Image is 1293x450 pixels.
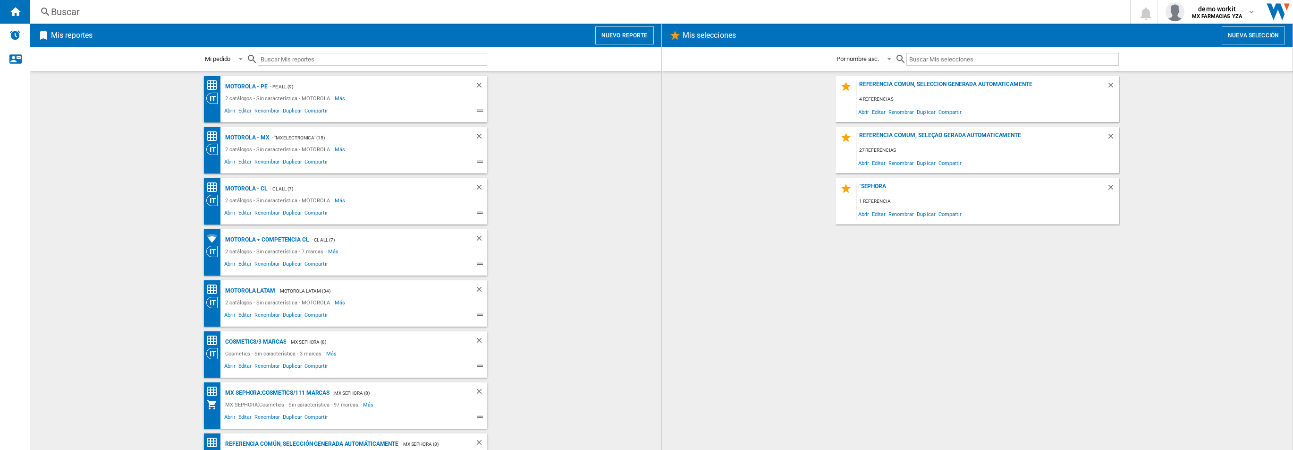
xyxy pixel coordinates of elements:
div: MOTOROLA - PE [223,81,268,93]
span: Duplicar [281,106,303,118]
button: Nuevo reporte [595,26,654,44]
span: Más [335,144,346,155]
div: Matriz de precios [206,130,223,142]
span: Compartir [303,362,329,373]
div: Matriz de precios [206,182,223,193]
div: Por nombre asc. [837,55,879,62]
div: 27 referencias [857,145,1119,156]
span: Abrir [223,260,237,271]
span: Editar [237,260,253,271]
div: MX SEPHORA:Cosmetics/111 marcas [223,387,330,399]
div: Borrar [475,387,487,399]
span: Compartir [303,157,329,169]
div: Cosmetics/3 marcas [223,336,286,348]
input: Buscar Mis reportes [258,53,487,66]
div: Mi pedido [205,55,230,62]
span: Duplicar [915,208,937,220]
span: Renombrar [253,413,281,424]
div: Borrar [475,183,487,195]
h2: Mis selecciones [681,26,738,44]
span: Renombrar [887,156,915,169]
img: alerts-logo.svg [9,29,21,41]
div: - MX SEPHORA (8) [286,336,456,348]
span: Duplicar [281,413,303,424]
div: Referencia común, selección generada automáticamente [857,81,1107,94]
div: Borrar [1107,132,1119,145]
div: Referência comum, seleção gerada automaticamente [857,132,1107,145]
div: - CL ALL (7) [309,234,456,246]
img: profile.jpg [1166,2,1184,21]
span: Editar [237,311,253,322]
div: - MX SEPHORA (8) [330,387,456,399]
span: Más [326,348,338,359]
div: MOTOROLA - CL [223,183,268,195]
div: MOTOROLA - MX [223,132,270,144]
div: Matriz de precios [206,79,223,91]
span: Editar [237,362,253,373]
span: Editar [237,157,253,169]
div: Matriz de precios [206,437,223,449]
span: Renombrar [253,311,281,322]
span: Editar [870,156,887,169]
span: Compartir [303,413,329,424]
div: Cosmetics - Sin característica - 3 marcas [223,348,326,359]
span: Compartir [937,105,963,118]
div: ´sephora [857,183,1107,196]
div: Visión Categoría [206,93,223,104]
div: Cobertura de marcas [206,233,223,244]
span: Duplicar [281,208,303,220]
span: Más [335,297,346,308]
span: Compartir [303,106,329,118]
div: Borrar [475,336,487,348]
div: Visión Categoría [206,246,223,257]
div: Visión Categoría [206,297,223,308]
span: Abrir [223,208,237,220]
span: Duplicar [915,156,937,169]
span: Editar [237,106,253,118]
span: Renombrar [253,260,281,271]
div: - PE ALL (9) [268,81,456,93]
span: Editar [870,208,887,220]
span: Duplicar [281,260,303,271]
span: Compartir [937,156,963,169]
span: Abrir [223,362,237,373]
div: Referencia común, selección generada automáticamente [223,438,398,450]
span: Abrir [223,157,237,169]
div: 1 referencia [857,196,1119,208]
div: 2 catálogos - Sin característica - MOTOROLA [223,93,335,104]
span: Duplicar [281,311,303,322]
h2: Mis reportes [49,26,94,44]
span: Más [335,93,346,104]
div: Matriz de precios [206,335,223,346]
span: Renombrar [253,362,281,373]
span: Abrir [857,156,871,169]
div: - MX SEPHORA (8) [398,438,456,450]
div: Buscar [51,5,1106,18]
div: Borrar [475,438,487,450]
div: - "MX ELECTRONICA" (15) [270,132,456,144]
div: 2 catálogos - Sin característica - MOTOROLA [223,297,335,308]
span: Abrir [223,413,237,424]
div: - CL ALL (7) [268,183,456,195]
div: Borrar [475,234,487,246]
span: Más [328,246,340,257]
span: Renombrar [887,105,915,118]
span: Duplicar [281,362,303,373]
div: Matriz de precios [206,386,223,398]
div: Visión Categoría [206,195,223,206]
div: Borrar [475,132,487,144]
input: Buscar Mis selecciones [906,53,1118,66]
div: Borrar [475,81,487,93]
div: Mi colección [206,399,223,410]
span: Duplicar [281,157,303,169]
b: MX FARMACIAS YZA [1192,13,1242,19]
div: Borrar [1107,183,1119,196]
span: Editar [237,208,253,220]
span: Duplicar [915,105,937,118]
span: Editar [870,105,887,118]
span: Compartir [937,208,963,220]
span: Abrir [857,208,871,220]
span: Renombrar [253,157,281,169]
div: 2 catálogos - Sin característica - 7 marcas [223,246,328,257]
div: MX SEPHORA:Cosmetics - Sin característica - 97 marcas [223,399,363,410]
